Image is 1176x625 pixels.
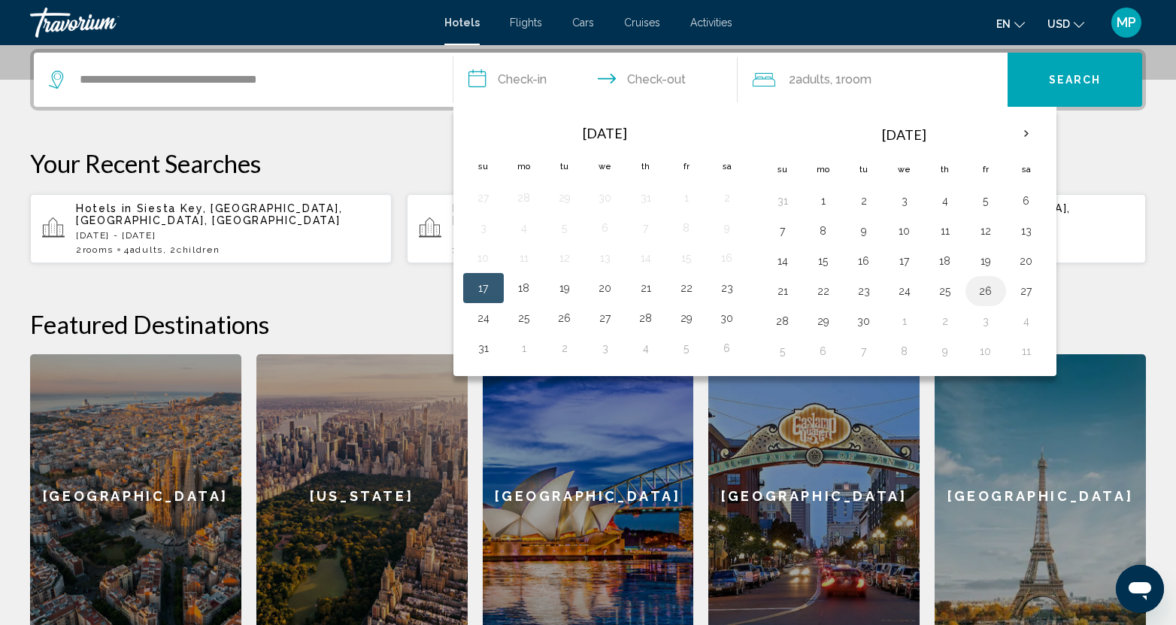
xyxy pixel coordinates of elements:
[738,53,1008,107] button: Travelers: 2 adults, 0 children
[852,311,876,332] button: Day 30
[771,190,795,211] button: Day 31
[1117,15,1136,30] span: MP
[634,278,658,299] button: Day 21
[624,17,660,29] a: Cruises
[634,308,658,329] button: Day 28
[674,217,699,238] button: Day 8
[811,190,835,211] button: Day 1
[933,190,957,211] button: Day 4
[512,187,536,208] button: Day 28
[593,187,617,208] button: Day 30
[471,278,496,299] button: Day 17
[634,338,658,359] button: Day 4
[453,53,738,107] button: Check in and out dates
[510,17,542,29] a: Flights
[893,341,917,362] button: Day 8
[933,341,957,362] button: Day 9
[974,341,998,362] button: Day 10
[34,53,1142,107] div: Search widget
[593,217,617,238] button: Day 6
[715,247,739,269] button: Day 16
[715,338,739,359] button: Day 6
[163,244,220,255] span: , 2
[933,250,957,272] button: Day 18
[83,244,114,255] span: rooms
[512,278,536,299] button: Day 18
[471,217,496,238] button: Day 3
[690,17,732,29] span: Activities
[674,278,699,299] button: Day 22
[803,117,1006,153] th: [DATE]
[974,190,998,211] button: Day 5
[674,338,699,359] button: Day 5
[634,247,658,269] button: Day 14
[715,278,739,299] button: Day 23
[771,220,795,241] button: Day 7
[996,18,1011,30] span: en
[553,247,577,269] button: Day 12
[841,72,871,86] span: Room
[76,202,342,226] span: Siesta Key, [GEOGRAPHIC_DATA], [GEOGRAPHIC_DATA], [GEOGRAPHIC_DATA]
[830,69,871,90] span: , 1
[996,13,1025,35] button: Change language
[1014,190,1038,211] button: Day 6
[1006,117,1047,151] button: Next month
[444,17,480,29] span: Hotels
[1014,311,1038,332] button: Day 4
[715,217,739,238] button: Day 9
[811,281,835,302] button: Day 22
[789,69,830,90] span: 2
[30,8,429,38] a: Travorium
[512,217,536,238] button: Day 4
[1047,18,1070,30] span: USD
[593,278,617,299] button: Day 20
[553,278,577,299] button: Day 19
[893,311,917,332] button: Day 1
[811,341,835,362] button: Day 6
[852,220,876,241] button: Day 9
[771,341,795,362] button: Day 5
[974,311,998,332] button: Day 3
[407,193,768,264] button: Hotels in Xcaret, [GEOGRAPHIC_DATA], [GEOGRAPHIC_DATA][DATE] - [DATE]1Room2Adults
[177,244,220,255] span: Children
[974,250,998,272] button: Day 19
[30,148,1146,178] p: Your Recent Searches
[1116,565,1164,613] iframe: Button to launch messaging window
[674,187,699,208] button: Day 1
[715,187,739,208] button: Day 2
[471,308,496,329] button: Day 24
[504,117,707,150] th: [DATE]
[512,308,536,329] button: Day 25
[553,338,577,359] button: Day 2
[796,72,830,86] span: Adults
[593,308,617,329] button: Day 27
[1014,250,1038,272] button: Day 20
[1049,74,1102,86] span: Search
[893,250,917,272] button: Day 17
[471,187,496,208] button: Day 27
[1014,220,1038,241] button: Day 13
[852,341,876,362] button: Day 7
[1008,53,1142,107] button: Search
[1047,13,1084,35] button: Change currency
[1107,7,1146,38] button: User Menu
[771,311,795,332] button: Day 28
[512,338,536,359] button: Day 1
[471,247,496,269] button: Day 10
[30,193,392,264] button: Hotels in Siesta Key, [GEOGRAPHIC_DATA], [GEOGRAPHIC_DATA], [GEOGRAPHIC_DATA][DATE] - [DATE]2room...
[471,338,496,359] button: Day 31
[674,247,699,269] button: Day 15
[811,220,835,241] button: Day 8
[771,281,795,302] button: Day 21
[852,190,876,211] button: Day 2
[553,217,577,238] button: Day 5
[852,250,876,272] button: Day 16
[572,17,594,29] a: Cars
[553,187,577,208] button: Day 29
[893,220,917,241] button: Day 10
[974,220,998,241] button: Day 12
[811,250,835,272] button: Day 15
